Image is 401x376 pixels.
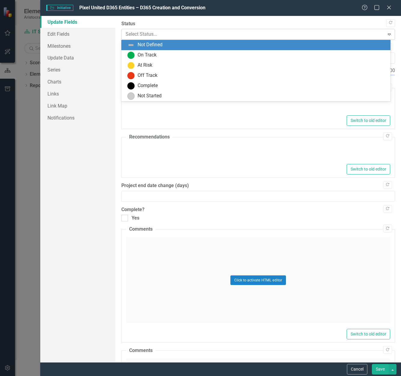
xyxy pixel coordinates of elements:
div: Yes [132,215,139,222]
label: Status [121,20,395,27]
a: Milestones [40,40,115,52]
a: Update Fields [40,16,115,28]
a: Notifications [40,112,115,124]
a: Update Data [40,52,115,64]
button: Switch to old editor [347,164,390,174]
img: Off Track [127,72,135,79]
img: On Track [127,52,135,59]
img: Not Started [127,92,135,100]
button: Switch to old editor [347,115,390,126]
button: Switch to old editor [347,329,390,339]
div: Complete [138,82,158,89]
span: Pixel United D365 Entities – D365 Creation and Conversion [79,5,205,11]
legend: Comments [126,347,156,354]
a: Series [40,64,115,76]
a: Charts [40,76,115,88]
div: Off Track [138,72,157,79]
span: Initiative [46,5,73,11]
div: Not Defined [138,41,163,48]
a: Links [40,88,115,100]
div: Not Started [138,92,162,99]
div: At Risk [138,62,152,69]
label: Project end date change (days) [121,182,395,189]
img: Not Defined [127,41,135,49]
label: Complete? [121,206,395,213]
a: Edit Fields [40,28,115,40]
button: Cancel [347,364,367,374]
button: Click to activate HTML editor [230,275,286,285]
a: Link Map [40,100,115,112]
legend: Recommendations [126,134,173,141]
legend: Comments [126,226,156,233]
button: Save [372,364,389,374]
img: Complete [127,82,135,89]
div: On Track [138,52,156,59]
img: At Risk [127,62,135,69]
